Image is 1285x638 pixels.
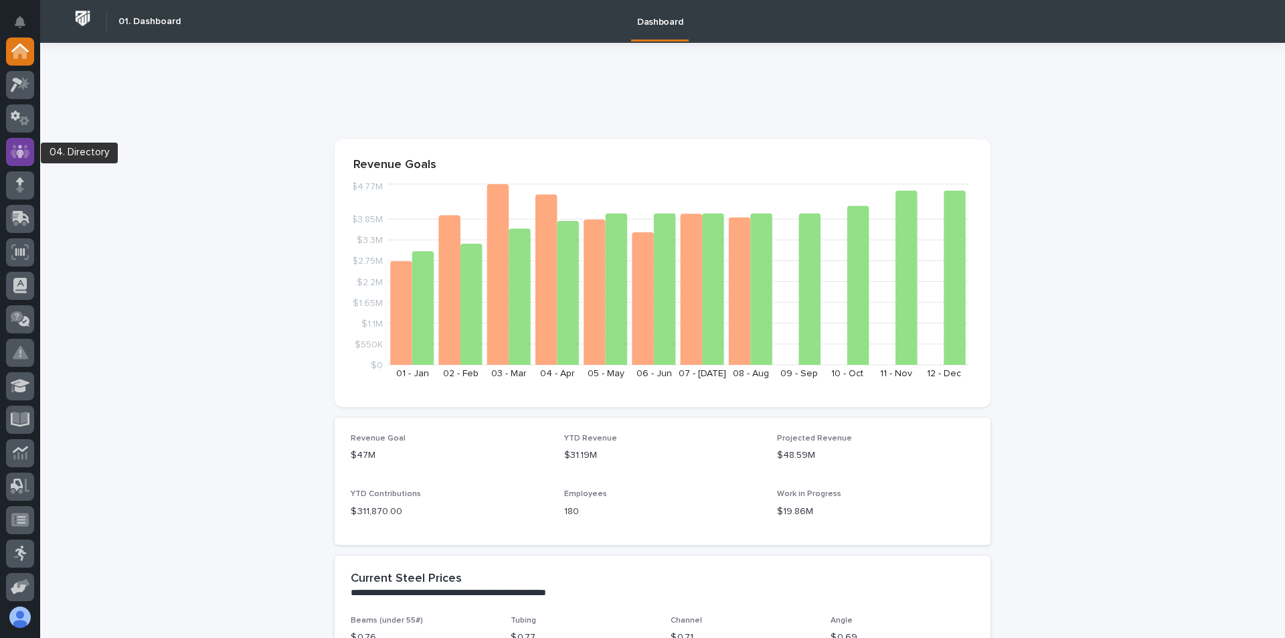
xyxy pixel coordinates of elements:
[564,449,762,463] p: $31.19M
[679,369,726,378] text: 07 - [DATE]
[353,158,972,173] p: Revenue Goals
[588,369,624,378] text: 05 - May
[777,490,841,498] span: Work in Progress
[351,505,548,519] p: $ 311,870.00
[777,449,974,463] p: $48.59M
[564,490,607,498] span: Employees
[511,617,536,625] span: Tubing
[351,215,383,224] tspan: $3.85M
[491,369,527,378] text: 03 - Mar
[351,449,548,463] p: $47M
[6,603,34,631] button: users-avatar
[357,236,383,245] tspan: $3.3M
[777,505,974,519] p: $19.86M
[831,617,853,625] span: Angle
[880,369,912,378] text: 11 - Nov
[351,182,383,191] tspan: $4.77M
[17,16,34,37] div: Notifications
[564,434,617,443] span: YTD Revenue
[443,369,479,378] text: 02 - Feb
[353,298,383,307] tspan: $1.65M
[355,339,383,349] tspan: $550K
[540,369,575,378] text: 04 - Apr
[371,361,383,370] tspan: $0
[777,434,852,443] span: Projected Revenue
[361,319,383,328] tspan: $1.1M
[351,617,423,625] span: Beams (under 55#)
[351,434,406,443] span: Revenue Goal
[733,369,769,378] text: 08 - Aug
[352,256,383,266] tspan: $2.75M
[357,277,383,287] tspan: $2.2M
[118,16,181,27] h2: 01. Dashboard
[564,505,762,519] p: 180
[636,369,672,378] text: 06 - Jun
[927,369,961,378] text: 12 - Dec
[351,572,462,586] h2: Current Steel Prices
[70,6,95,31] img: Workspace Logo
[351,490,421,498] span: YTD Contributions
[831,369,863,378] text: 10 - Oct
[396,369,429,378] text: 01 - Jan
[780,369,818,378] text: 09 - Sep
[6,8,34,36] button: Notifications
[671,617,702,625] span: Channel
